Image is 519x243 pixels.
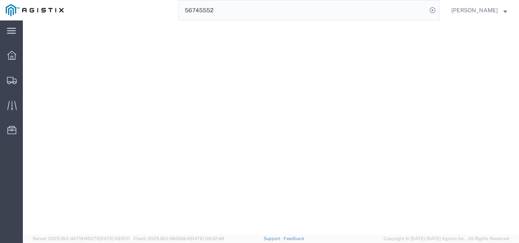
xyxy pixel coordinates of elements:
span: [DATE] 09:32:48 [190,236,224,241]
img: logo [6,4,64,16]
span: [DATE] 09:51:11 [99,236,130,241]
button: [PERSON_NAME] [451,5,508,15]
iframe: FS Legacy Container [23,20,519,234]
span: Server: 2025.18.0-dd719145275 [33,236,130,241]
a: Support [264,236,284,241]
span: Client: 2025.18.0-9839db4 [133,236,224,241]
a: Feedback [284,236,304,241]
span: Nathan Seeley [451,6,498,15]
span: Copyright © [DATE]-[DATE] Agistix Inc., All Rights Reserved [384,235,509,242]
input: Search for shipment number, reference number [179,0,427,20]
